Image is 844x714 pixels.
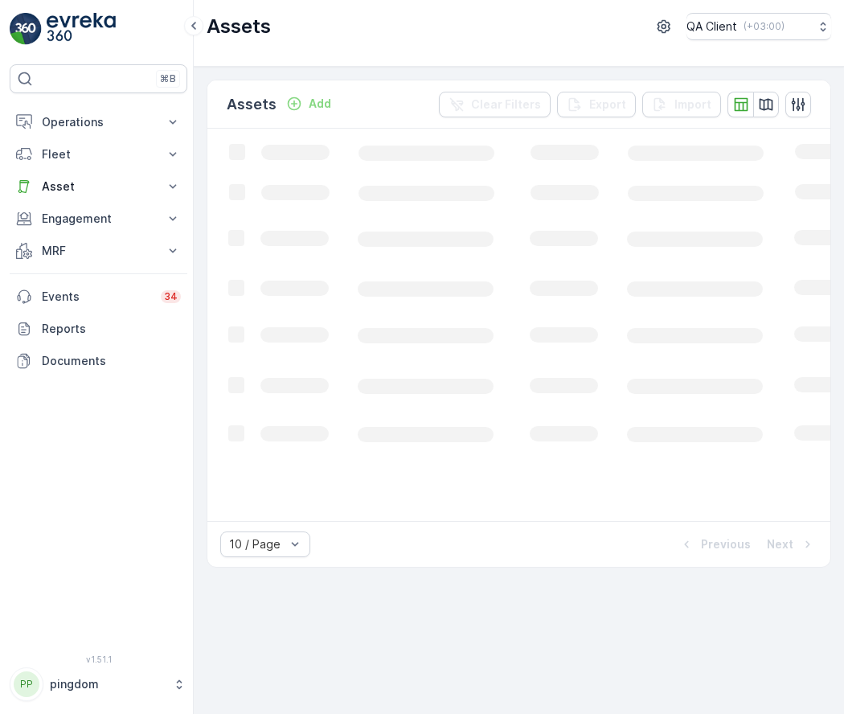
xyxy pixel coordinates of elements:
[10,170,187,203] button: Asset
[10,281,187,313] a: Events34
[42,353,181,369] p: Documents
[701,536,751,552] p: Previous
[50,676,165,692] p: pingdom
[765,535,817,554] button: Next
[42,211,155,227] p: Engagement
[10,235,187,267] button: MRF
[642,92,721,117] button: Import
[439,92,551,117] button: Clear Filters
[10,106,187,138] button: Operations
[557,92,636,117] button: Export
[207,14,271,39] p: Assets
[42,114,155,130] p: Operations
[10,654,187,664] span: v 1.51.1
[471,96,541,113] p: Clear Filters
[674,96,711,113] p: Import
[744,20,785,33] p: ( +03:00 )
[677,535,752,554] button: Previous
[589,96,626,113] p: Export
[42,289,151,305] p: Events
[160,72,176,85] p: ⌘B
[10,13,42,45] img: logo
[164,290,178,303] p: 34
[10,203,187,235] button: Engagement
[42,243,155,259] p: MRF
[42,178,155,195] p: Asset
[42,321,181,337] p: Reports
[10,345,187,377] a: Documents
[42,146,155,162] p: Fleet
[280,94,338,113] button: Add
[309,96,331,112] p: Add
[47,13,116,45] img: logo_light-DOdMpM7g.png
[10,138,187,170] button: Fleet
[14,671,39,697] div: PP
[227,93,277,116] p: Assets
[686,13,831,40] button: QA Client(+03:00)
[10,313,187,345] a: Reports
[767,536,793,552] p: Next
[686,18,737,35] p: QA Client
[10,667,187,701] button: PPpingdom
